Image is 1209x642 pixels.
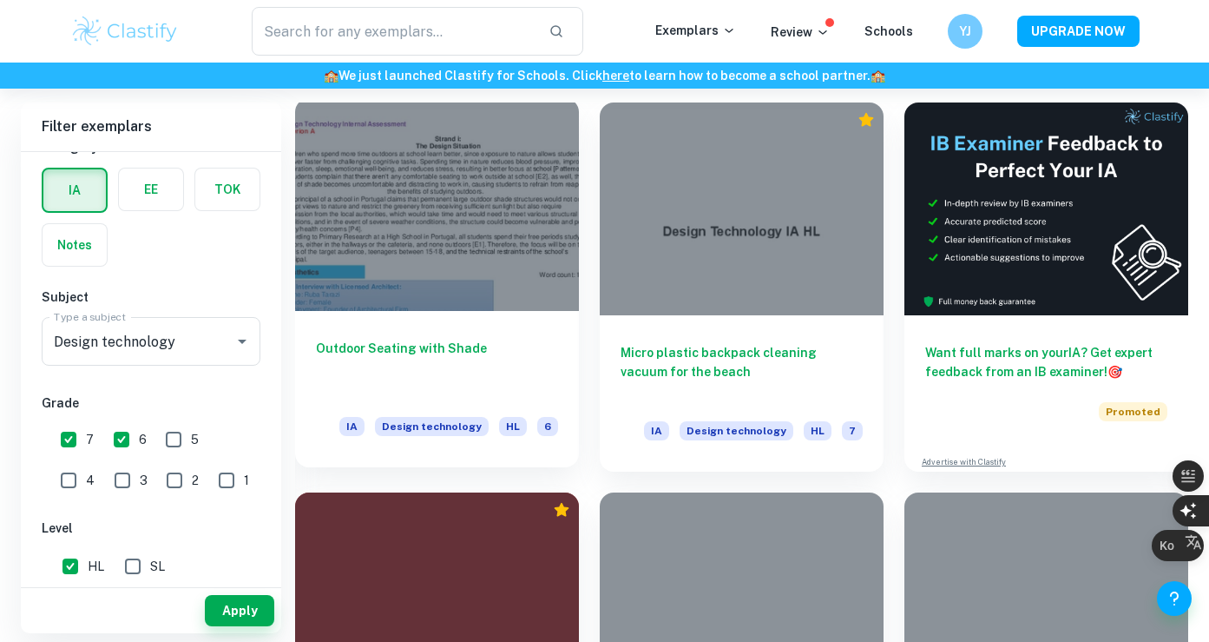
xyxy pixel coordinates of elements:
[804,421,831,440] span: HL
[43,169,106,211] button: IA
[191,430,199,449] span: 5
[1107,365,1122,379] span: 🎯
[375,417,489,436] span: Design technology
[499,417,527,436] span: HL
[771,23,830,42] p: Review
[43,224,107,266] button: Notes
[324,69,338,83] span: 🏫
[621,343,863,400] h6: Micro plastic backpack cleaning vacuum for the beach
[244,471,249,490] span: 1
[195,169,260,210] button: TOK
[948,14,982,49] button: YJ
[553,501,570,519] div: Premium
[339,417,365,436] span: IA
[955,22,975,41] h6: YJ
[600,103,884,472] a: Micro plastic backpack cleaning vacuum for the beachIADesign technologyHL7
[205,595,274,626] button: Apply
[904,103,1188,472] a: Want full marks on yourIA? Get expert feedback from an IB examiner!PromotedAdvertise with Clastify
[88,557,104,576] span: HL
[150,557,165,576] span: SL
[922,456,1006,468] a: Advertise with Clastify
[871,69,885,83] span: 🏫
[295,103,579,472] a: Outdoor Seating with ShadeIADesign technologyHL6
[119,169,183,210] button: EE
[140,471,148,490] span: 3
[644,421,669,440] span: IA
[139,430,147,449] span: 6
[70,14,181,49] img: Clastify logo
[86,430,94,449] span: 7
[21,103,281,151] h6: Filter exemplars
[537,417,558,436] span: 6
[86,471,95,490] span: 4
[655,21,736,40] p: Exemplars
[1017,16,1140,47] button: UPGRADE NOW
[42,394,260,413] h6: Grade
[680,421,793,440] span: Design technology
[316,339,558,396] h6: Outdoor Seating with Shade
[42,519,260,538] h6: Level
[602,69,629,83] a: here
[54,309,126,324] label: Type a subject
[3,66,1206,85] h6: We just launched Clastify for Schools. Click to learn how to become a school partner.
[864,24,913,38] a: Schools
[1099,402,1167,421] span: Promoted
[857,111,875,129] div: Premium
[42,288,260,307] h6: Subject
[842,421,863,440] span: 7
[230,329,254,354] button: Open
[1157,581,1192,616] button: Help and Feedback
[904,103,1188,315] img: Thumbnail
[252,7,536,56] input: Search for any exemplars...
[192,471,199,490] span: 2
[925,343,1167,381] h6: Want full marks on your IA ? Get expert feedback from an IB examiner!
